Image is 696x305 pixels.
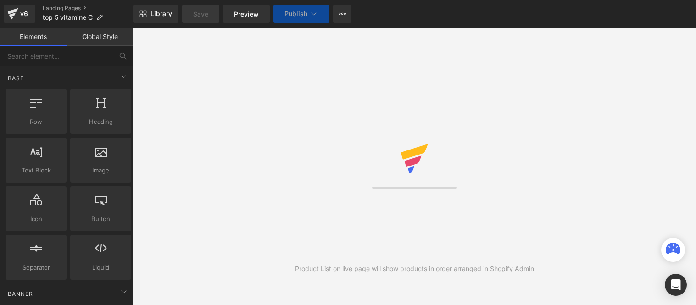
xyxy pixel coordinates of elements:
a: Preview [223,5,270,23]
span: Heading [73,117,128,127]
span: Image [73,166,128,175]
a: v6 [4,5,35,23]
span: Button [73,214,128,224]
span: top 5 vitamine C [43,14,93,21]
span: Icon [8,214,64,224]
a: Global Style [67,28,133,46]
span: Publish [284,10,307,17]
span: Library [150,10,172,18]
button: Publish [273,5,329,23]
div: Open Intercom Messenger [665,274,687,296]
span: Liquid [73,263,128,272]
span: Separator [8,263,64,272]
span: Text Block [8,166,64,175]
div: Product List on live page will show products in order arranged in Shopify Admin [295,264,534,274]
span: Preview [234,9,259,19]
a: Landing Pages [43,5,133,12]
div: v6 [18,8,30,20]
a: New Library [133,5,178,23]
span: Base [7,74,25,83]
button: More [333,5,351,23]
span: Save [193,9,208,19]
span: Row [8,117,64,127]
span: Banner [7,289,34,298]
